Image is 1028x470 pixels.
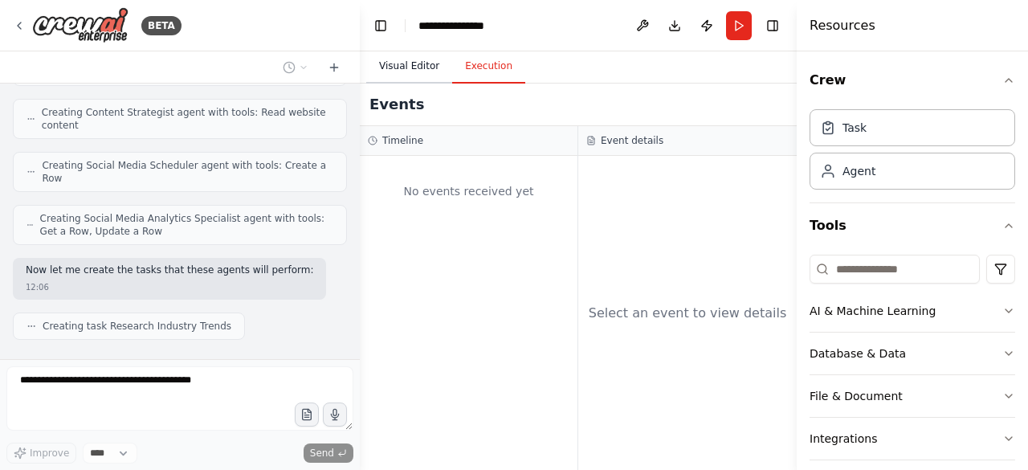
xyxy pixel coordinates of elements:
[30,447,69,460] span: Improve
[368,164,569,219] div: No events received yet
[810,431,877,447] div: Integrations
[295,403,319,427] button: Upload files
[452,50,525,84] button: Execution
[141,16,182,35] div: BETA
[810,333,1015,374] button: Database & Data
[43,320,231,333] span: Creating task Research Industry Trends
[810,345,906,362] div: Database & Data
[810,290,1015,332] button: AI & Machine Learning
[323,403,347,427] button: Click to speak your automation idea
[304,443,353,463] button: Send
[366,50,452,84] button: Visual Editor
[42,159,333,185] span: Creating Social Media Scheduler agent with tools: Create a Row
[842,120,867,136] div: Task
[842,163,875,179] div: Agent
[42,106,333,132] span: Creating Content Strategist agent with tools: Read website content
[761,14,784,37] button: Hide right sidebar
[601,134,663,147] h3: Event details
[32,7,128,43] img: Logo
[418,18,499,34] nav: breadcrumb
[321,58,347,77] button: Start a new chat
[810,58,1015,103] button: Crew
[369,14,392,37] button: Hide left sidebar
[810,375,1015,417] button: File & Document
[810,203,1015,248] button: Tools
[589,304,787,323] div: Select an event to view details
[810,388,903,404] div: File & Document
[310,447,334,460] span: Send
[810,303,936,319] div: AI & Machine Learning
[810,418,1015,460] button: Integrations
[810,16,875,35] h4: Resources
[40,212,333,238] span: Creating Social Media Analytics Specialist agent with tools: Get a Row, Update a Row
[26,281,49,293] div: 12:06
[6,443,76,464] button: Improve
[26,264,313,277] p: Now let me create the tasks that these agents will perform:
[276,58,315,77] button: Switch to previous chat
[382,134,423,147] h3: Timeline
[810,103,1015,202] div: Crew
[369,93,424,116] h2: Events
